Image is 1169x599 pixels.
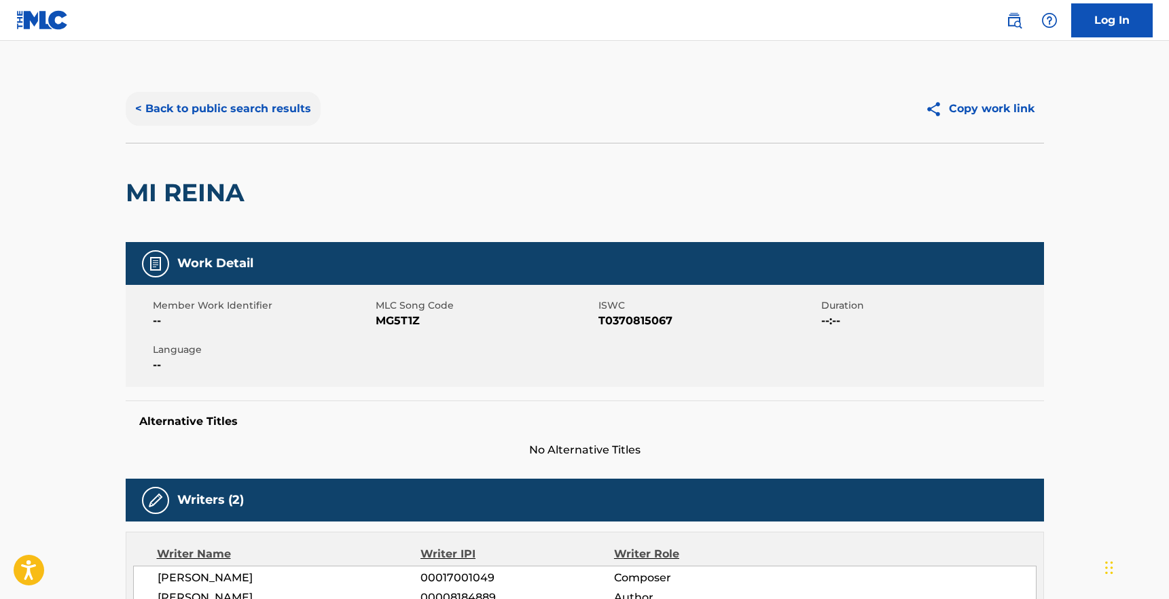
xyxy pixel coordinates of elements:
img: Copy work link [925,101,949,118]
span: MLC Song Code [376,298,595,313]
div: Drag [1105,547,1113,588]
h5: Alternative Titles [139,415,1030,428]
span: --:-- [821,313,1041,329]
div: Writer IPI [420,546,614,562]
img: Work Detail [147,256,164,272]
img: MLC Logo [16,10,69,30]
span: No Alternative Titles [126,442,1044,458]
div: Writer Role [614,546,790,562]
span: -- [153,313,372,329]
h2: MI REINA [126,177,251,208]
img: Writers [147,492,164,509]
img: help [1041,12,1058,29]
span: Language [153,343,372,357]
span: T0370815067 [598,313,818,329]
span: -- [153,357,372,373]
span: [PERSON_NAME] [158,570,421,586]
h5: Writers (2) [177,492,244,508]
h5: Work Detail [177,256,253,271]
iframe: Chat Widget [1101,534,1169,599]
div: Help [1036,7,1063,34]
span: Composer [614,570,790,586]
div: Writer Name [157,546,421,562]
a: Public Search [1001,7,1028,34]
span: Member Work Identifier [153,298,372,313]
span: 00017001049 [420,570,613,586]
img: search [1006,12,1022,29]
button: Copy work link [916,92,1044,126]
span: MG5T1Z [376,313,595,329]
a: Log In [1071,3,1153,37]
span: ISWC [598,298,818,313]
span: Duration [821,298,1041,313]
button: < Back to public search results [126,92,321,126]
